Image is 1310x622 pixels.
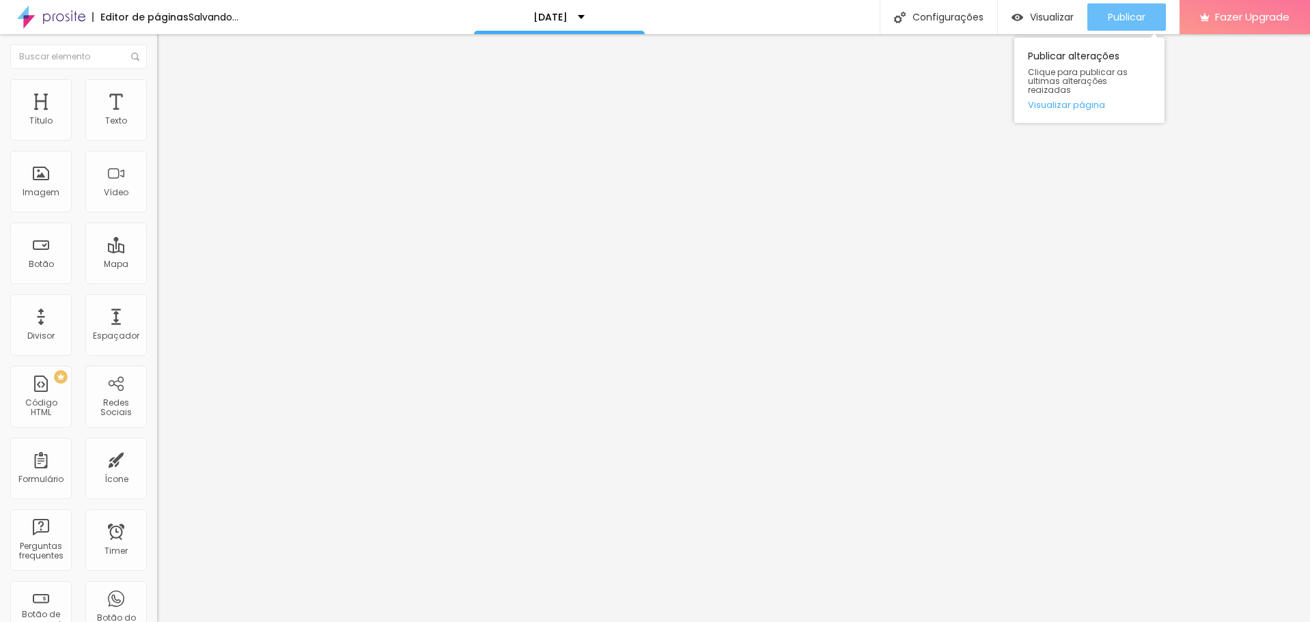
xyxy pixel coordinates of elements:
[92,12,189,22] div: Editor de páginas
[14,398,68,418] div: Código HTML
[93,331,139,341] div: Espaçador
[1028,100,1151,109] a: Visualizar página
[104,188,128,197] div: Vídeo
[157,34,1310,622] iframe: Editor
[27,331,55,341] div: Divisor
[104,259,128,269] div: Mapa
[1108,12,1145,23] span: Publicar
[89,398,143,418] div: Redes Sociais
[1030,12,1074,23] span: Visualizar
[533,12,568,22] p: [DATE]
[23,188,59,197] div: Imagem
[894,12,906,23] img: Icone
[14,541,68,561] div: Perguntas frequentes
[1215,11,1290,23] span: Fazer Upgrade
[29,116,53,126] div: Título
[1028,68,1151,95] span: Clique para publicar as ultimas alterações reaizadas
[10,44,147,69] input: Buscar elemento
[104,475,128,484] div: Ícone
[131,53,139,61] img: Icone
[1012,12,1023,23] img: view-1.svg
[29,259,54,269] div: Botão
[1087,3,1166,31] button: Publicar
[18,475,64,484] div: Formulário
[998,3,1087,31] button: Visualizar
[104,546,128,556] div: Timer
[105,116,127,126] div: Texto
[189,12,238,22] div: Salvando...
[1014,38,1165,123] div: Publicar alterações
